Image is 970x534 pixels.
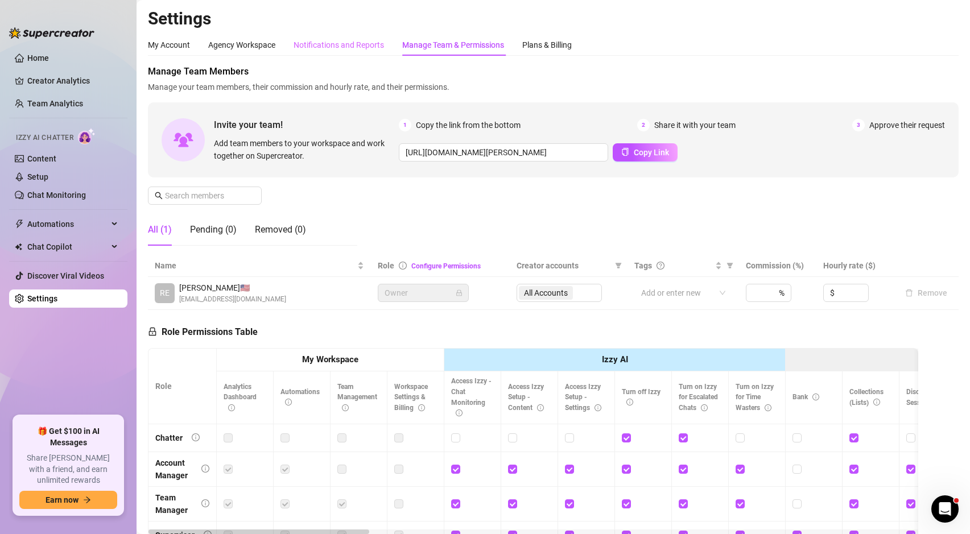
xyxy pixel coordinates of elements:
[621,148,629,156] span: copy
[595,404,601,411] span: info-circle
[208,39,275,51] div: Agency Workspace
[657,262,664,270] span: question-circle
[148,349,217,424] th: Role
[626,399,633,405] span: info-circle
[201,465,209,473] span: info-circle
[148,65,959,78] span: Manage Team Members
[812,394,819,400] span: info-circle
[522,39,572,51] div: Plans & Billing
[792,393,819,401] span: Bank
[27,72,118,90] a: Creator Analytics
[228,404,235,411] span: info-circle
[852,119,865,131] span: 3
[508,383,544,412] span: Access Izzy Setup - Content
[27,294,57,303] a: Settings
[739,255,816,277] th: Commission (%)
[155,432,183,444] div: Chatter
[411,262,481,270] a: Configure Permissions
[869,119,945,131] span: Approve their request
[15,220,24,229] span: thunderbolt
[27,191,86,200] a: Chat Monitoring
[19,491,117,509] button: Earn nowarrow-right
[394,383,428,412] span: Workspace Settings & Billing
[27,154,56,163] a: Content
[565,383,601,412] span: Access Izzy Setup - Settings
[724,257,736,274] span: filter
[517,259,610,272] span: Creator accounts
[537,404,544,411] span: info-circle
[765,404,771,411] span: info-circle
[148,325,258,339] h5: Role Permissions Table
[179,282,286,294] span: [PERSON_NAME] 🇺🇸
[155,491,192,516] div: Team Manager
[165,189,246,202] input: Search members
[27,215,108,233] span: Automations
[451,377,492,417] span: Access Izzy - Chat Monitoring
[418,404,425,411] span: info-circle
[456,289,463,296] span: lock
[416,119,521,131] span: Copy the link from the bottom
[19,453,117,486] span: Share [PERSON_NAME] with a friend, and earn unlimited rewards
[456,409,463,416] span: info-circle
[294,39,384,51] div: Notifications and Reports
[9,27,94,39] img: logo-BBDzfeDw.svg
[280,388,320,407] span: Automations
[337,383,377,412] span: Team Management
[27,238,108,256] span: Chat Copilot
[634,259,652,272] span: Tags
[78,128,96,144] img: AI Chatter
[148,327,157,336] span: lock
[701,404,708,411] span: info-circle
[342,404,349,411] span: info-circle
[148,8,959,30] h2: Settings
[654,119,736,131] span: Share it with your team
[613,257,624,274] span: filter
[906,388,942,407] span: Disconnect Session
[302,354,358,365] strong: My Workspace
[155,457,192,482] div: Account Manager
[931,495,959,523] iframe: Intercom live chat
[27,271,104,280] a: Discover Viral Videos
[155,259,355,272] span: Name
[83,496,91,504] span: arrow-right
[399,119,411,131] span: 1
[637,119,650,131] span: 2
[155,192,163,200] span: search
[27,172,48,181] a: Setup
[602,354,628,365] strong: Izzy AI
[399,262,407,270] span: info-circle
[224,383,257,412] span: Analytics Dashboard
[148,255,371,277] th: Name
[27,53,49,63] a: Home
[148,39,190,51] div: My Account
[214,118,399,132] span: Invite your team!
[148,81,959,93] span: Manage your team members, their commission and hourly rate, and their permissions.
[727,262,733,269] span: filter
[622,388,661,407] span: Turn off Izzy
[385,284,462,301] span: Owner
[285,399,292,405] span: info-circle
[46,495,79,504] span: Earn now
[190,223,237,237] div: Pending (0)
[378,261,394,270] span: Role
[148,223,172,237] div: All (1)
[27,99,83,108] a: Team Analytics
[19,426,117,448] span: 🎁 Get $100 in AI Messages
[873,399,880,405] span: info-circle
[192,433,200,441] span: info-circle
[816,255,894,277] th: Hourly rate ($)
[15,243,22,251] img: Chat Copilot
[402,39,504,51] div: Manage Team & Permissions
[901,286,952,300] button: Remove
[214,137,394,162] span: Add team members to your workspace and work together on Supercreator.
[201,499,209,507] span: info-circle
[179,294,286,305] span: [EMAIL_ADDRESS][DOMAIN_NAME]
[634,148,669,157] span: Copy Link
[613,143,678,162] button: Copy Link
[736,383,774,412] span: Turn on Izzy for Time Wasters
[16,133,73,143] span: Izzy AI Chatter
[160,287,170,299] span: RE
[849,388,884,407] span: Collections (Lists)
[679,383,718,412] span: Turn on Izzy for Escalated Chats
[255,223,306,237] div: Removed (0)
